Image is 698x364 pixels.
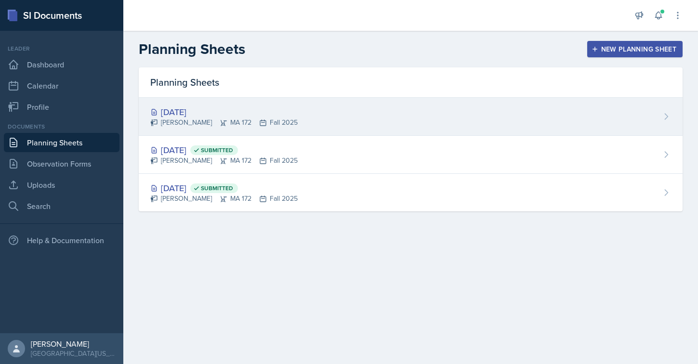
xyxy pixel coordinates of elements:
[201,146,233,154] span: Submitted
[150,105,298,118] div: [DATE]
[4,175,119,195] a: Uploads
[593,45,676,53] div: New Planning Sheet
[4,231,119,250] div: Help & Documentation
[150,156,298,166] div: [PERSON_NAME] MA 172 Fall 2025
[4,97,119,117] a: Profile
[139,136,683,174] a: [DATE] Submitted [PERSON_NAME]MA 172Fall 2025
[4,122,119,131] div: Documents
[4,154,119,173] a: Observation Forms
[201,184,233,192] span: Submitted
[4,133,119,152] a: Planning Sheets
[4,55,119,74] a: Dashboard
[139,98,683,136] a: [DATE] [PERSON_NAME]MA 172Fall 2025
[139,40,245,58] h2: Planning Sheets
[150,194,298,204] div: [PERSON_NAME] MA 172 Fall 2025
[4,76,119,95] a: Calendar
[139,67,683,98] div: Planning Sheets
[139,174,683,211] a: [DATE] Submitted [PERSON_NAME]MA 172Fall 2025
[587,41,683,57] button: New Planning Sheet
[150,143,298,156] div: [DATE]
[31,349,116,358] div: [GEOGRAPHIC_DATA][US_STATE] in [GEOGRAPHIC_DATA]
[150,182,298,195] div: [DATE]
[150,117,298,128] div: [PERSON_NAME] MA 172 Fall 2025
[31,339,116,349] div: [PERSON_NAME]
[4,44,119,53] div: Leader
[4,196,119,216] a: Search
